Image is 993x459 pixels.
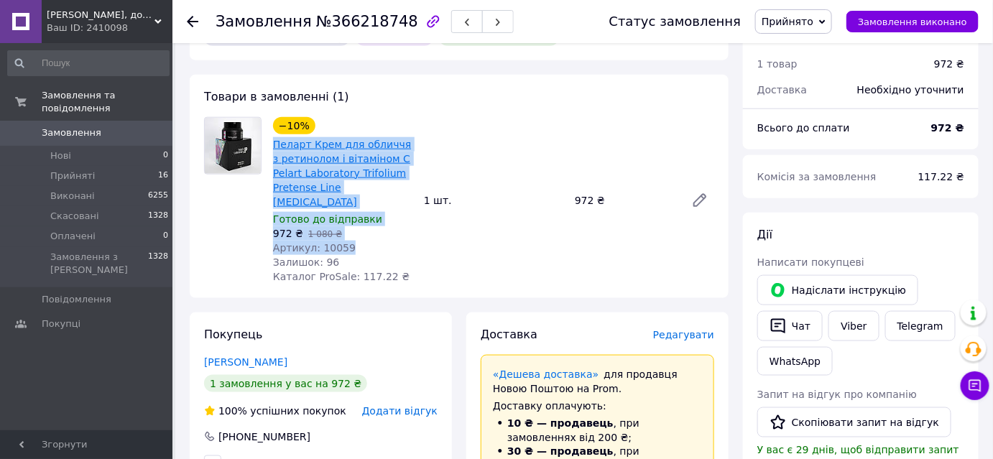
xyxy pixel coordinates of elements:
img: Пеларт Крем для обличчя з ретинолом і вітаміном C Pelart Laboratory Trifolium Pretense Line Retinol [205,118,261,174]
span: 16 [158,170,168,182]
span: Замовлення [216,13,312,30]
a: Пеларт Крем для обличчя з ретинолом і вітаміном C Pelart Laboratory Trifolium Pretense Line [MEDI... [273,139,411,208]
div: [PHONE_NUMBER] [217,430,312,444]
button: Надіслати інструкцію [757,275,918,305]
span: №366218748 [316,13,418,30]
span: Артикул: 10059 [273,242,356,254]
div: 1 шт. [418,190,569,210]
span: Замовлення та повідомлення [42,89,172,115]
a: Viber [828,311,879,341]
span: Прийнято [762,16,813,27]
span: Лікувальна, доглядова та професійна косметика [47,9,154,22]
div: 972 ₴ [569,190,680,210]
div: −10% [273,117,315,134]
span: Замовлення з [PERSON_NAME] [50,251,148,277]
span: Замовлення [42,126,101,139]
span: 1328 [148,251,168,277]
b: 972 ₴ [931,122,964,134]
span: Написати покупцеві [757,256,864,268]
span: Покупець [204,328,263,341]
button: Чат з покупцем [961,371,989,400]
span: 1 товар [757,58,798,70]
li: , при замовленнях від 200 ₴; [493,416,702,445]
span: Запит на відгук про компанію [757,389,917,400]
span: Замовлення виконано [858,17,967,27]
span: Доставка [481,328,537,341]
span: Каталог ProSale: 117.22 ₴ [273,271,410,282]
div: для продавця Новою Поштою на Prom. [493,367,702,396]
a: «Дешева доставка» [493,368,599,380]
span: Оплачені [50,230,96,243]
span: Доставка [757,84,807,96]
span: 30 ₴ — продавець [507,446,614,458]
div: успішних покупок [204,404,346,418]
div: 1 замовлення у вас на 972 ₴ [204,375,367,392]
span: Дії [757,228,772,241]
span: 0 [163,230,168,243]
span: 100% [218,405,247,417]
div: Ваш ID: 2410098 [47,22,172,34]
div: Необхідно уточнити [849,74,973,106]
button: Замовлення виконано [846,11,979,32]
a: WhatsApp [757,347,833,376]
span: 10 ₴ — продавець [507,417,614,429]
span: Покупці [42,317,80,330]
span: Додати відгук [362,405,438,417]
span: 6255 [148,190,168,203]
span: 0 [163,149,168,162]
span: Прийняті [50,170,95,182]
span: Готово до відправки [273,213,382,225]
span: Повідомлення [42,293,111,306]
span: 1 080 ₴ [308,229,342,239]
span: Комісія за замовлення [757,171,877,182]
div: Доставку оплачують: [493,399,702,413]
input: Пошук [7,50,170,76]
a: Telegram [885,311,956,341]
div: Статус замовлення [609,14,742,29]
a: [PERSON_NAME] [204,356,287,368]
span: Виконані [50,190,95,203]
span: 972 ₴ [273,228,303,239]
span: Товари в замовленні (1) [204,90,349,103]
span: 1328 [148,210,168,223]
div: Повернутися назад [187,14,198,29]
button: Чат [757,311,823,341]
span: Редагувати [653,329,714,340]
div: 972 ₴ [934,57,964,71]
span: Скасовані [50,210,99,223]
span: 117.22 ₴ [918,171,964,182]
span: Нові [50,149,71,162]
a: Редагувати [685,186,714,215]
span: Залишок: 96 [273,256,339,268]
button: Скопіювати запит на відгук [757,407,951,437]
span: Всього до сплати [757,122,850,134]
